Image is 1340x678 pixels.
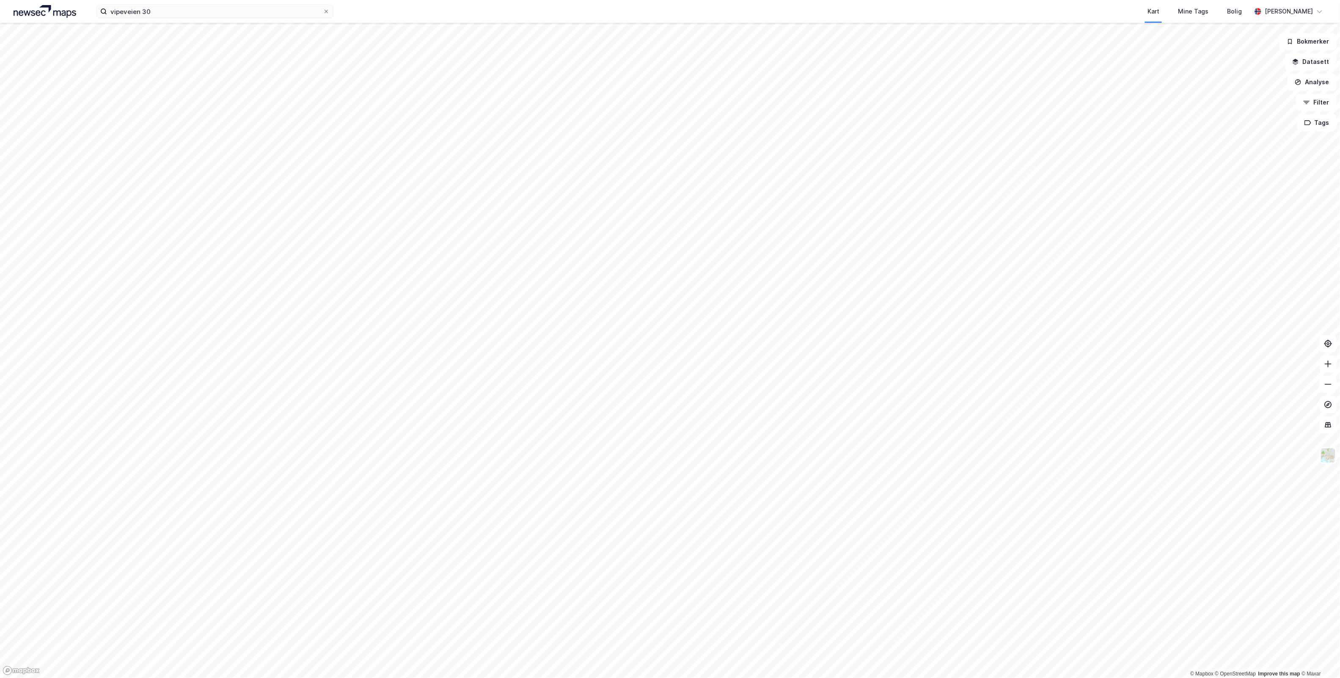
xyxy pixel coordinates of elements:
div: Kontrollprogram for chat [1298,637,1340,678]
iframe: Chat Widget [1298,637,1340,678]
img: logo.a4113a55bc3d86da70a041830d287a7e.svg [14,5,76,18]
img: Z [1320,447,1336,463]
button: Datasett [1285,53,1337,70]
div: [PERSON_NAME] [1265,6,1313,17]
div: Bolig [1227,6,1242,17]
button: Bokmerker [1279,33,1337,50]
input: Søk på adresse, matrikkel, gårdeiere, leietakere eller personer [107,5,323,18]
div: Kart [1147,6,1159,17]
a: Mapbox [1190,671,1213,677]
a: Mapbox homepage [3,666,40,675]
a: OpenStreetMap [1215,671,1256,677]
a: Improve this map [1258,671,1300,677]
button: Tags [1297,114,1337,131]
button: Analyse [1288,74,1337,91]
button: Filter [1296,94,1337,111]
div: Mine Tags [1178,6,1208,17]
